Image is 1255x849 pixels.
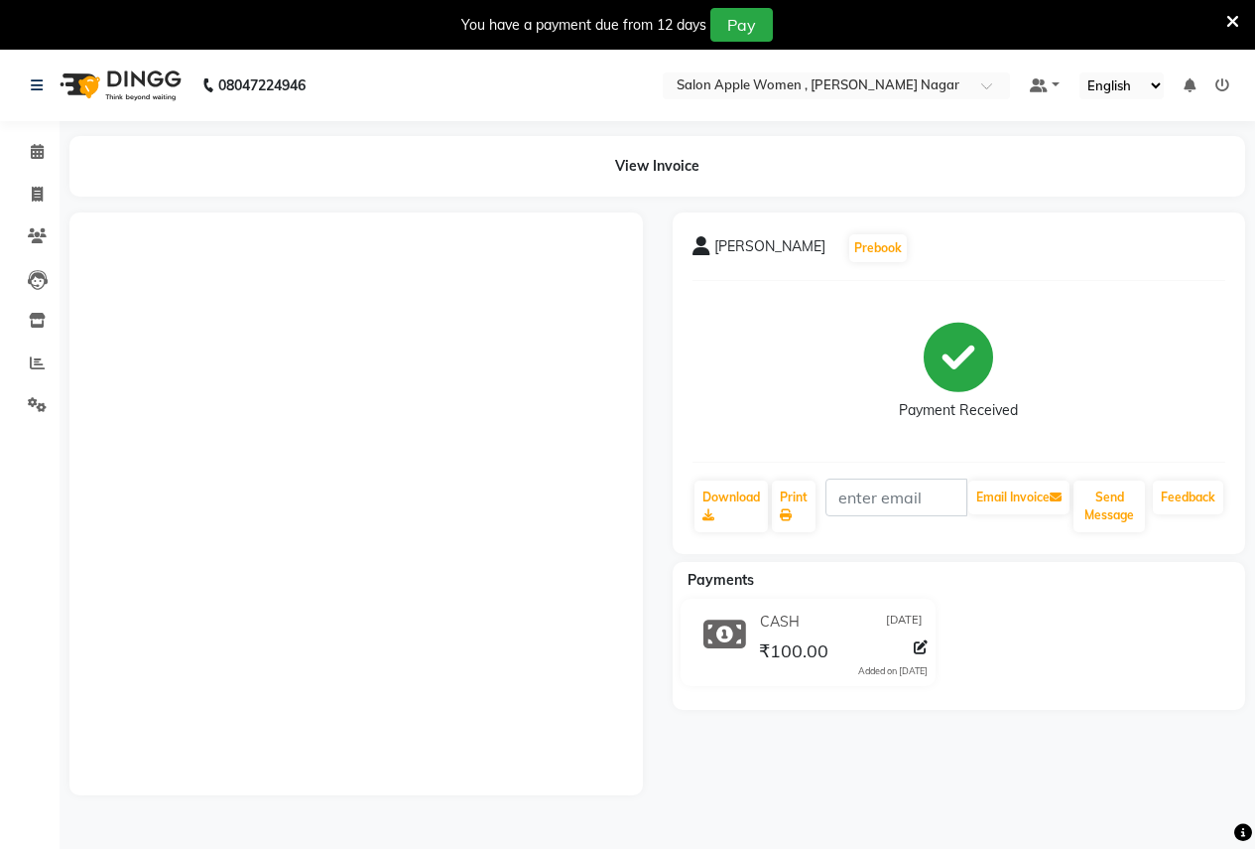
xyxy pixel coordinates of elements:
button: Email Invoice [968,481,1069,514]
div: Added on [DATE] [858,664,928,678]
b: 08047224946 [218,58,306,113]
div: You have a payment due from 12 days [461,15,706,36]
span: [PERSON_NAME] [714,236,825,264]
a: Print [772,481,816,532]
button: Send Message [1073,481,1145,532]
button: Pay [710,8,773,42]
a: Download [694,481,768,532]
a: Feedback [1153,481,1223,514]
span: ₹100.00 [759,639,828,667]
span: [DATE] [886,612,923,633]
span: Payments [688,571,754,589]
button: Prebook [849,234,907,262]
img: logo [51,58,187,113]
div: Payment Received [899,400,1018,421]
span: CASH [760,612,800,633]
input: enter email [825,479,968,516]
div: View Invoice [69,136,1245,197]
